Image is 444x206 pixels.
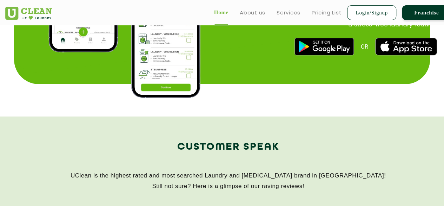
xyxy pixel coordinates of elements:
a: Login/Signup [347,5,396,20]
span: OR [361,43,368,50]
a: Pricing List [312,8,342,17]
a: About us [240,8,265,17]
a: Services [277,8,300,17]
img: best dry cleaners near me [294,38,353,56]
img: best laundry near me [375,38,437,56]
img: UClean Laundry and Dry Cleaning [5,7,52,20]
a: Home [214,8,228,17]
